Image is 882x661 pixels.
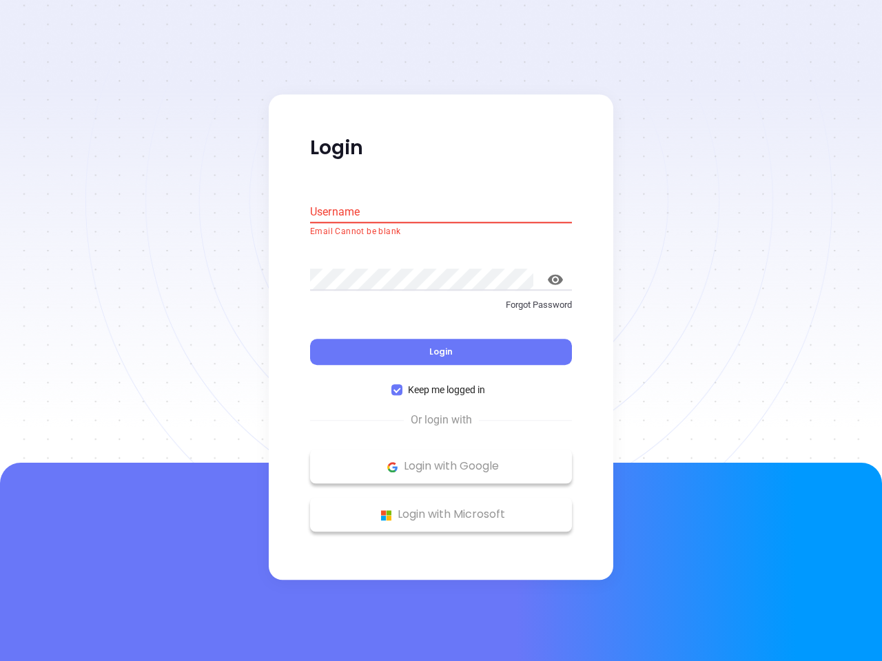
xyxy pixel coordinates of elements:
p: Forgot Password [310,298,572,312]
p: Login with Microsoft [317,505,565,525]
span: Login [429,346,453,358]
button: Google Logo Login with Google [310,450,572,484]
span: Or login with [404,412,479,429]
a: Forgot Password [310,298,572,323]
p: Email Cannot be blank [310,225,572,239]
p: Login with Google [317,457,565,477]
button: Login [310,339,572,366]
p: Login [310,136,572,160]
button: toggle password visibility [539,263,572,296]
img: Microsoft Logo [378,507,395,524]
span: Keep me logged in [402,383,491,398]
img: Google Logo [384,459,401,476]
button: Microsoft Logo Login with Microsoft [310,498,572,532]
